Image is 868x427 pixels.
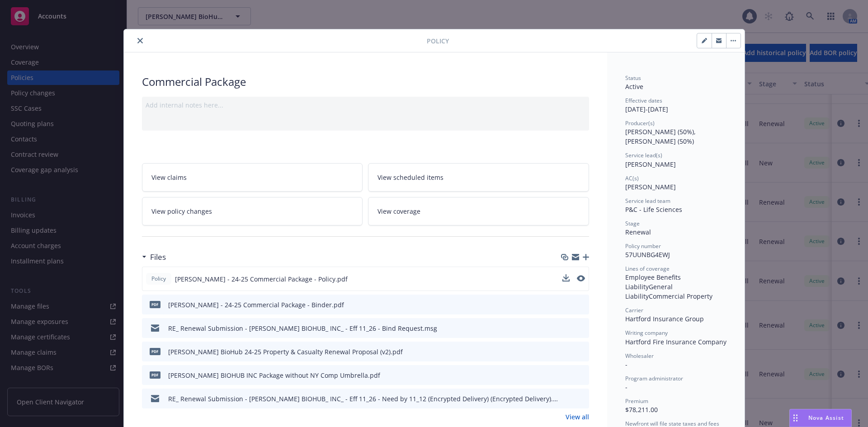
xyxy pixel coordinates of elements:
[142,251,166,263] div: Files
[151,173,187,182] span: View claims
[625,329,668,337] span: Writing company
[150,301,160,308] span: pdf
[427,36,449,46] span: Policy
[625,97,726,114] div: [DATE] - [DATE]
[135,35,146,46] button: close
[168,347,403,357] div: [PERSON_NAME] BioHub 24-25 Property & Casualty Renewal Proposal (v2).pdf
[150,371,160,378] span: pdf
[625,265,670,272] span: Lines of coverage
[150,348,160,355] span: pdf
[625,242,661,250] span: Policy number
[625,74,641,82] span: Status
[377,173,443,182] span: View scheduled items
[625,338,726,346] span: Hartford Fire Insurance Company
[577,324,585,333] button: preview file
[563,324,570,333] button: download file
[577,371,585,380] button: preview file
[577,394,585,404] button: preview file
[168,300,344,310] div: [PERSON_NAME] - 24-25 Commercial Package - Binder.pdf
[368,163,589,192] a: View scheduled items
[625,273,683,291] span: Employee Benefits Liability
[625,250,670,259] span: 57UUNBG4EWJ
[625,314,704,323] span: Hartford Insurance Group
[150,275,168,283] span: Policy
[625,127,698,145] span: [PERSON_NAME] (50%), [PERSON_NAME] (50%)
[563,300,570,310] button: download file
[625,205,682,214] span: P&C - Life Sciences
[808,414,844,422] span: Nova Assist
[168,324,437,333] div: RE_ Renewal Submission - [PERSON_NAME] BIOHUB_ INC_ - Eff 11_26 - Bind Request.msg
[563,394,570,404] button: download file
[563,347,570,357] button: download file
[625,282,675,300] span: General Liability
[146,100,585,110] div: Add internal notes here...
[625,360,627,369] span: -
[562,274,570,284] button: download file
[625,82,643,91] span: Active
[151,206,212,216] span: View policy changes
[377,206,420,216] span: View coverage
[577,300,585,310] button: preview file
[566,412,589,422] a: View all
[625,228,651,236] span: Renewal
[625,160,676,169] span: [PERSON_NAME]
[168,394,559,404] div: RE_ Renewal Submission - [PERSON_NAME] BIOHUB_ INC_ - Eff 11_26 - Need by 11_12 (Encrypted Delive...
[142,74,589,89] div: Commercial Package
[625,151,662,159] span: Service lead(s)
[625,383,627,391] span: -
[142,163,363,192] a: View claims
[625,352,654,360] span: Wholesaler
[150,251,166,263] h3: Files
[168,371,380,380] div: [PERSON_NAME] BIOHUB INC Package without NY Comp Umbrella.pdf
[625,220,640,227] span: Stage
[625,375,683,382] span: Program administrator
[563,371,570,380] button: download file
[577,347,585,357] button: preview file
[625,174,639,182] span: AC(s)
[175,274,348,284] span: [PERSON_NAME] - 24-25 Commercial Package - Policy.pdf
[577,275,585,282] button: preview file
[649,292,712,300] span: Commercial Property
[577,274,585,284] button: preview file
[625,405,658,414] span: $78,211.00
[562,274,570,282] button: download file
[625,197,670,205] span: Service lead team
[789,409,852,427] button: Nova Assist
[625,306,643,314] span: Carrier
[142,197,363,225] a: View policy changes
[625,97,662,104] span: Effective dates
[625,183,676,191] span: [PERSON_NAME]
[368,197,589,225] a: View coverage
[625,119,655,127] span: Producer(s)
[790,409,801,427] div: Drag to move
[625,397,648,405] span: Premium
